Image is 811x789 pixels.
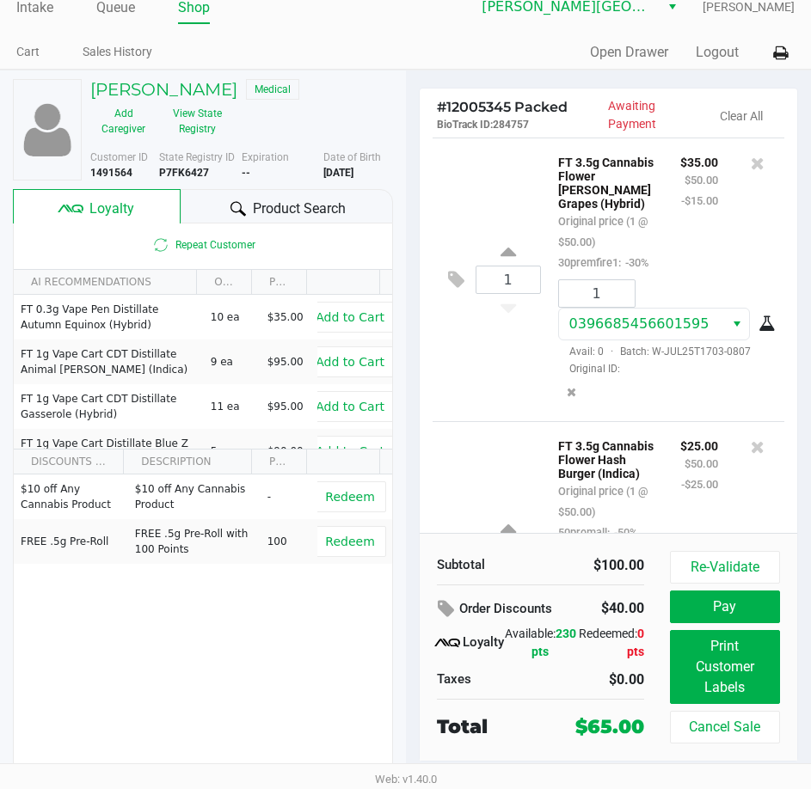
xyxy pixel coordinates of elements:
[14,429,203,474] td: FT 1g Vape Cart Distillate Blue Z (Hybrid-Indica)
[304,436,396,467] button: Add to Cart
[553,670,644,690] div: $0.00
[90,100,157,143] button: Add Caregiver
[316,310,384,324] span: Add to Cart
[251,450,306,474] th: POINTS
[437,713,550,741] div: Total
[260,519,316,564] td: 100
[159,167,209,179] b: P7FK6427
[685,174,718,187] small: $50.00
[437,633,505,653] div: Loyalty
[610,526,637,539] span: -50%
[720,107,763,125] button: Clear All
[558,526,637,539] small: 50premall:
[90,151,148,163] span: Customer ID
[14,474,127,519] td: $10 off Any Cannabis Product
[560,376,583,408] button: Remove the package from the orderLine
[681,194,718,207] small: -$15.00
[670,711,780,743] button: Cancel Sale
[531,627,576,658] span: 230 pts
[16,41,40,63] a: Cart
[123,450,251,474] th: DESCRIPTION
[323,151,381,163] span: Date of Birth
[323,167,353,179] b: [DATE]
[558,346,751,358] span: Avail: 0 Batch: W-JUL25T1703-0807
[437,594,567,625] div: Order Discounts
[685,457,718,470] small: $50.00
[681,478,718,491] small: -$25.00
[14,339,203,384] td: FT 1g Vape Cart CDT Distillate Animal [PERSON_NAME] (Indica)
[437,555,528,575] div: Subtotal
[89,199,134,219] span: Loyalty
[251,270,306,295] th: PRICE
[14,270,196,295] th: AI RECOMMENDATIONS
[14,384,203,429] td: FT 1g Vape Cart CDT Distillate Gasserole (Hybrid)
[553,555,644,576] div: $100.00
[14,450,123,474] th: DISCOUNTS (2)
[304,391,396,422] button: Add to Cart
[569,315,710,332] span: 0396685456601595
[325,490,374,504] span: Redeem
[627,627,644,658] span: 0 pts
[724,309,749,339] button: Select
[670,590,780,623] button: Pay
[127,474,260,519] td: $10 off Any Cannabis Product
[608,97,703,133] p: Awaiting Payment
[267,401,304,413] span: $95.00
[680,151,718,169] p: $35.00
[304,302,396,333] button: Add to Cart
[670,551,780,584] button: Re-Validate
[592,594,643,623] div: $40.00
[203,295,260,339] td: 10 ea
[558,256,648,269] small: 30premfire1:
[14,450,392,733] div: Data table
[437,99,568,115] span: 12005345 Packed
[203,384,260,429] td: 11 ea
[203,429,260,474] td: 5 ea
[14,519,127,564] td: FREE .5g Pre-Roll
[325,535,374,548] span: Redeem
[90,167,132,179] b: 1491564
[159,151,235,163] span: State Registry ID
[151,235,171,255] inline-svg: Is repeat customer
[157,100,229,143] button: View State Registry
[493,119,529,131] span: 284757
[304,346,396,377] button: Add to Cart
[590,42,668,63] button: Open Drawer
[558,361,771,376] span: Original ID:
[437,670,528,689] div: Taxes
[267,445,304,457] span: $90.00
[14,270,392,449] div: Data table
[90,79,237,100] h5: [PERSON_NAME]
[505,625,576,661] div: Available:
[558,435,654,480] p: FT 3.5g Cannabis Flower Hash Burger (Indica)
[621,256,648,269] span: -30%
[437,119,493,131] span: BioTrack ID:
[14,295,203,339] td: FT 0.3g Vape Pen Distillate Autumn Equinox (Hybrid)
[242,167,250,179] b: --
[680,435,718,453] p: $25.00
[242,151,289,163] span: Expiration
[316,355,384,369] span: Add to Cart
[246,79,299,100] span: Medical
[576,625,644,661] div: Redeemed:
[670,630,780,704] button: Print Customer Labels
[558,215,648,248] small: Original price (1 @ $50.00)
[575,713,644,741] div: $65.00
[83,41,152,63] a: Sales History
[314,481,385,512] button: Redeem
[558,151,654,211] p: FT 3.5g Cannabis Flower [PERSON_NAME] Grapes (Hybrid)
[314,526,385,557] button: Redeem
[14,235,392,255] span: Repeat Customer
[260,474,316,519] td: -
[267,311,304,323] span: $35.00
[437,99,446,115] span: #
[127,519,260,564] td: FREE .5g Pre-Roll with 100 Points
[267,356,304,368] span: $95.00
[316,444,384,458] span: Add to Cart
[604,346,620,358] span: ·
[375,773,437,786] span: Web: v1.40.0
[558,485,648,518] small: Original price (1 @ $50.00)
[316,400,384,413] span: Add to Cart
[696,42,739,63] button: Logout
[253,199,346,219] span: Product Search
